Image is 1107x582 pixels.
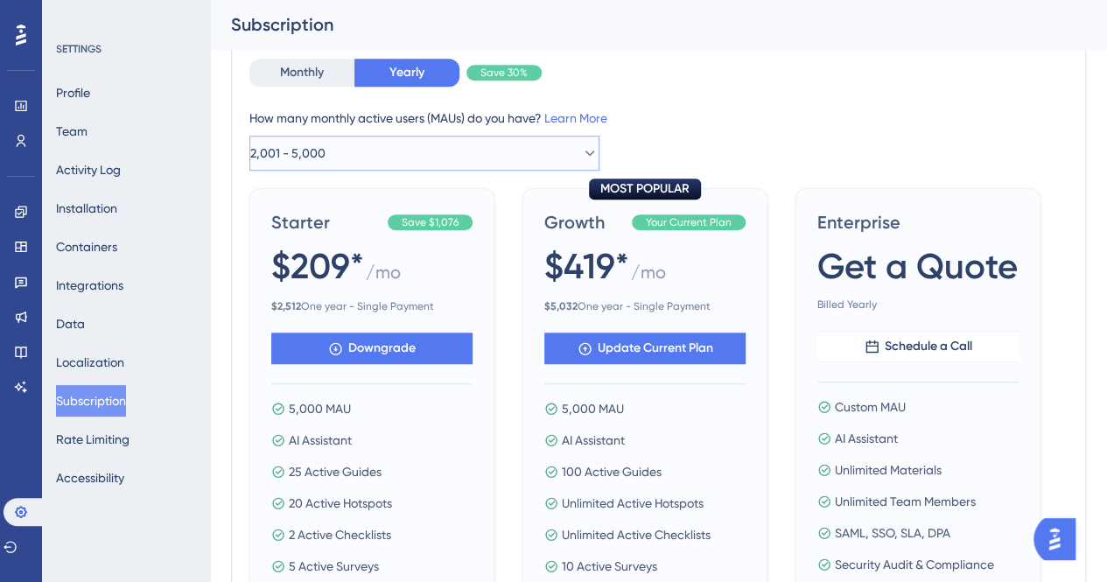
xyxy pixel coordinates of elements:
button: Monthly [249,59,354,87]
span: AI Assistant [835,428,898,449]
span: Schedule a Call [885,336,972,357]
span: 25 Active Guides [289,461,382,482]
button: 2,001 - 5,000 [249,136,599,171]
span: Enterprise [817,210,1019,235]
span: Starter [271,210,381,235]
button: Downgrade [271,333,473,364]
span: / mo [631,260,666,292]
span: Downgrade [348,338,416,359]
button: Containers [56,231,117,263]
span: Billed Yearly [817,298,1019,312]
b: $ 5,032 [544,300,578,312]
a: Learn More [544,111,607,125]
div: SETTINGS [56,42,198,56]
span: AI Assistant [562,430,625,451]
span: Growth [544,210,625,235]
button: Localization [56,347,124,378]
button: Subscription [56,385,126,417]
span: Update Current Plan [598,338,713,359]
span: 100 Active Guides [562,461,662,482]
span: / mo [366,260,401,292]
span: 5,000 MAU [289,398,351,419]
span: $419* [544,242,629,291]
span: Unlimited Team Members [835,491,976,512]
span: Save 30% [480,66,528,80]
button: Activity Log [56,154,121,186]
button: Team [56,116,88,147]
span: 2,001 - 5,000 [250,143,326,164]
div: Subscription [231,12,1042,37]
button: Profile [56,77,90,109]
span: One year - Single Payment [544,299,746,313]
span: Save $1,076 [402,215,459,229]
span: One year - Single Payment [271,299,473,313]
span: Unlimited Materials [835,459,942,480]
span: Unlimited Active Hotspots [562,493,704,514]
span: SAML, SSO, SLA, DPA [835,522,950,543]
span: $209* [271,242,364,291]
span: 20 Active Hotspots [289,493,392,514]
button: Rate Limiting [56,424,130,455]
span: AI Assistant [289,430,352,451]
b: $ 2,512 [271,300,301,312]
button: Schedule a Call [817,331,1019,362]
button: Yearly [354,59,459,87]
span: Custom MAU [835,396,906,417]
span: 5 Active Surveys [289,556,379,577]
span: Unlimited Active Checklists [562,524,711,545]
button: Accessibility [56,462,124,494]
div: MOST POPULAR [589,179,701,200]
span: 5,000 MAU [562,398,624,419]
span: Your Current Plan [646,215,732,229]
button: Installation [56,193,117,224]
span: 2 Active Checklists [289,524,391,545]
div: How many monthly active users (MAUs) do you have? [249,108,1068,129]
button: Integrations [56,270,123,301]
iframe: UserGuiding AI Assistant Launcher [1033,513,1086,565]
span: Get a Quote [817,242,1018,291]
button: Data [56,308,85,340]
button: Update Current Plan [544,333,746,364]
span: Security Audit & Compliance [835,554,994,575]
span: 10 Active Surveys [562,556,657,577]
